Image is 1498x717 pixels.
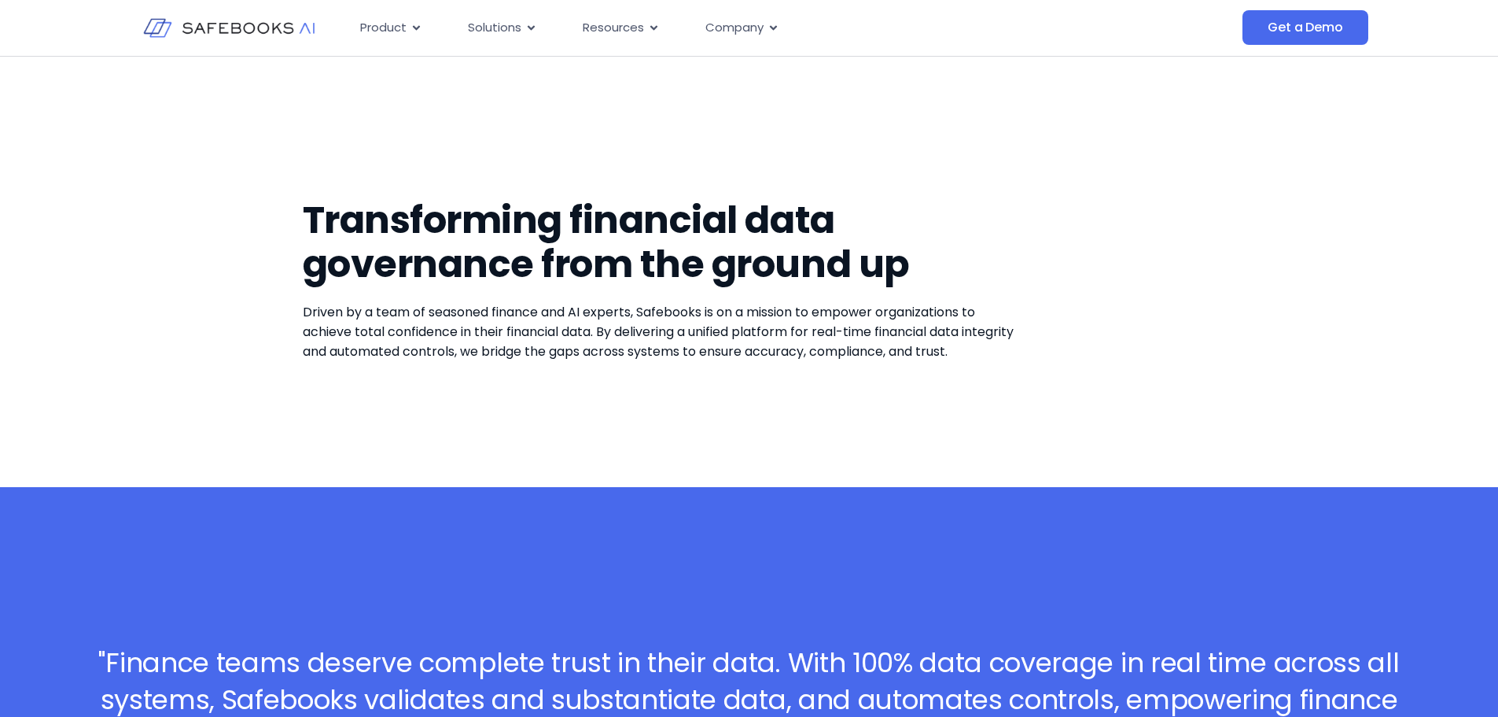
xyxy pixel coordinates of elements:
[1242,10,1367,45] a: Get a Demo
[303,198,1018,286] h1: Transforming financial data governance from the ground up
[705,19,764,37] span: Company
[583,19,644,37] span: Resources
[348,13,1085,43] div: Menu Toggle
[360,19,407,37] span: Product
[1268,20,1342,35] span: Get a Demo
[468,19,521,37] span: Solutions
[303,303,1014,360] span: Driven by a team of seasoned finance and AI experts, Safebooks is on a mission to empower organiz...
[348,13,1085,43] nav: Menu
